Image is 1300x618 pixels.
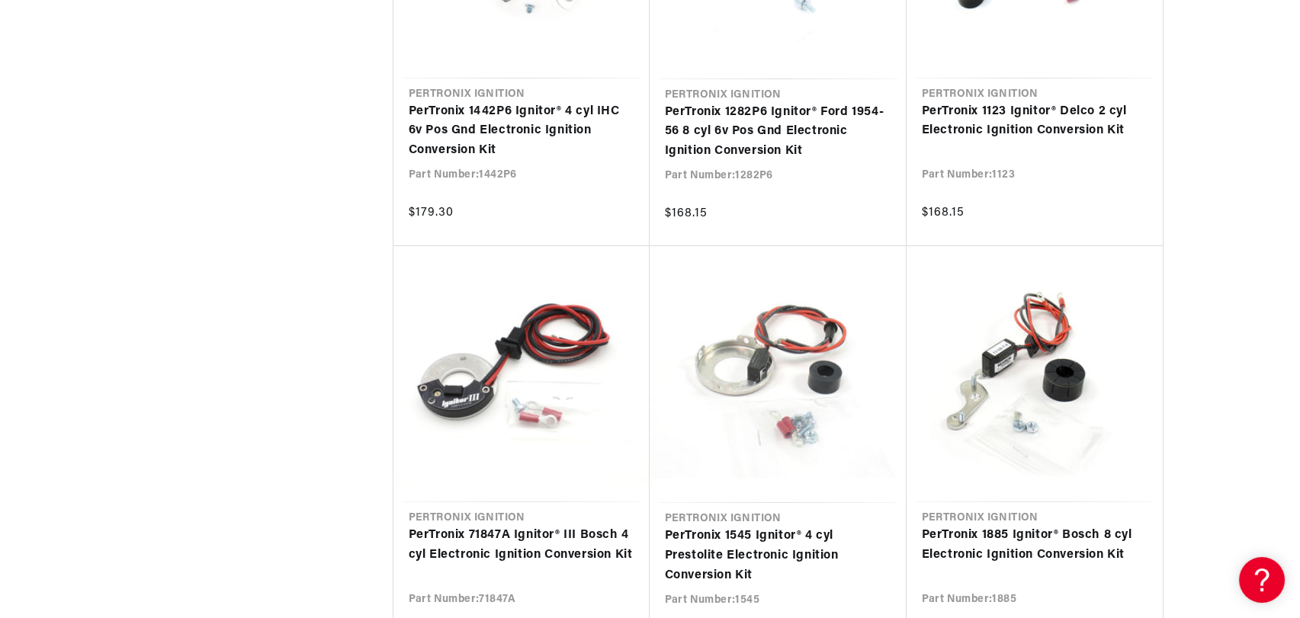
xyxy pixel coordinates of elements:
[409,102,634,161] a: PerTronix 1442P6 Ignitor® 4 cyl IHC 6v Pos Gnd Electronic Ignition Conversion Kit
[922,102,1148,141] a: PerTronix 1123 Ignitor® Delco 2 cyl Electronic Ignition Conversion Kit
[922,526,1148,565] a: PerTronix 1885 Ignitor® Bosch 8 cyl Electronic Ignition Conversion Kit
[665,527,891,585] a: PerTronix 1545 Ignitor® 4 cyl Prestolite Electronic Ignition Conversion Kit
[409,526,634,565] a: PerTronix 71847A Ignitor® III Bosch 4 cyl Electronic Ignition Conversion Kit
[665,103,891,162] a: PerTronix 1282P6 Ignitor® Ford 1954-56 8 cyl 6v Pos Gnd Electronic Ignition Conversion Kit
